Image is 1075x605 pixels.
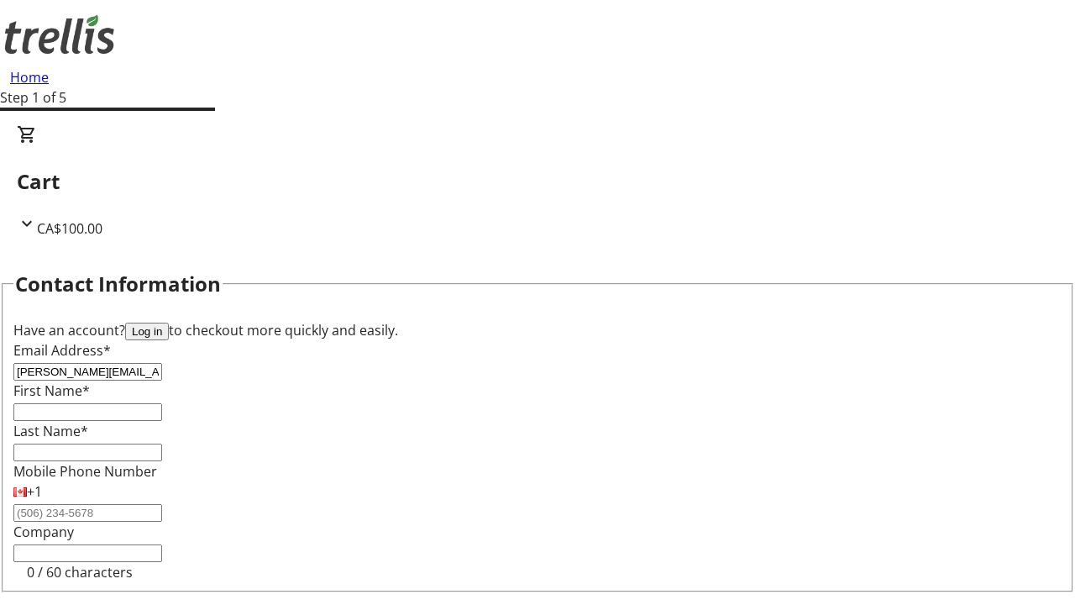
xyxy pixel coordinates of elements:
[13,320,1062,340] div: Have an account? to checkout more quickly and easily.
[15,269,221,299] h2: Contact Information
[13,341,111,360] label: Email Address*
[17,166,1058,197] h2: Cart
[13,462,157,481] label: Mobile Phone Number
[125,323,169,340] button: Log in
[13,504,162,522] input: (506) 234-5678
[13,523,74,541] label: Company
[17,124,1058,239] div: CartCA$100.00
[13,422,88,440] label: Last Name*
[13,381,90,400] label: First Name*
[37,219,102,238] span: CA$100.00
[27,563,133,581] tr-character-limit: 0 / 60 characters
